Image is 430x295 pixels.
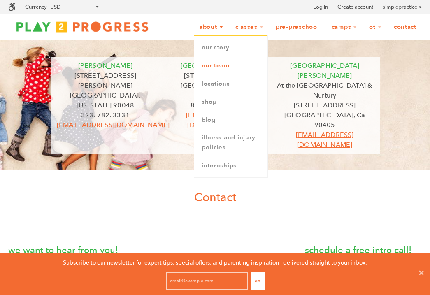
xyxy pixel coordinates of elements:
[230,19,269,35] a: Classes
[194,129,267,157] a: Illness and Injury Policies
[364,19,387,35] a: OT
[194,75,267,93] a: Locations
[57,71,154,91] p: [STREET_ADDRESS][PERSON_NAME]
[166,81,264,100] p: [GEOGRAPHIC_DATA][US_STATE]
[63,258,367,267] p: Subscribe to our newsletter for expert tips, special offers, and parenting inspiration - delivere...
[57,91,154,110] p: [GEOGRAPHIC_DATA], [US_STATE] 90048
[25,4,46,10] label: Currency
[326,19,363,35] a: Camps
[166,100,264,110] p: 818. 358. 3535
[166,272,248,290] input: email@example.com
[276,100,374,110] p: [STREET_ADDRESS]
[166,71,264,81] p: [STREET_ADDRESS]
[313,3,328,11] a: Log in
[276,81,374,100] p: At the [GEOGRAPHIC_DATA] & Nurtury
[194,19,228,35] a: About
[383,3,422,11] a: simplepractice >
[194,57,267,75] a: Our Team
[57,110,154,120] p: 323. 782. 3331
[276,110,374,130] p: [GEOGRAPHIC_DATA], Ca 90405
[57,121,170,129] a: [EMAIL_ADDRESS][DOMAIN_NAME]
[181,62,250,70] span: [GEOGRAPHIC_DATA]
[337,3,373,11] a: Create account
[194,111,267,129] a: Blog
[290,62,359,79] font: [GEOGRAPHIC_DATA][PERSON_NAME]
[8,19,156,35] img: Play2Progress logo
[194,39,267,57] a: Our Story
[295,243,422,257] p: schedule a free intro call!
[270,19,325,35] a: Pre-Preschool
[296,131,353,149] a: [EMAIL_ADDRESS][DOMAIN_NAME]
[8,243,279,257] p: we want to hear from you!
[194,157,267,175] a: Internships
[78,62,132,70] font: [PERSON_NAME]
[186,111,244,129] a: [EMAIL_ADDRESS][DOMAIN_NAME]
[251,272,265,290] button: Go
[388,19,422,35] a: Contact
[194,93,267,111] a: Shop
